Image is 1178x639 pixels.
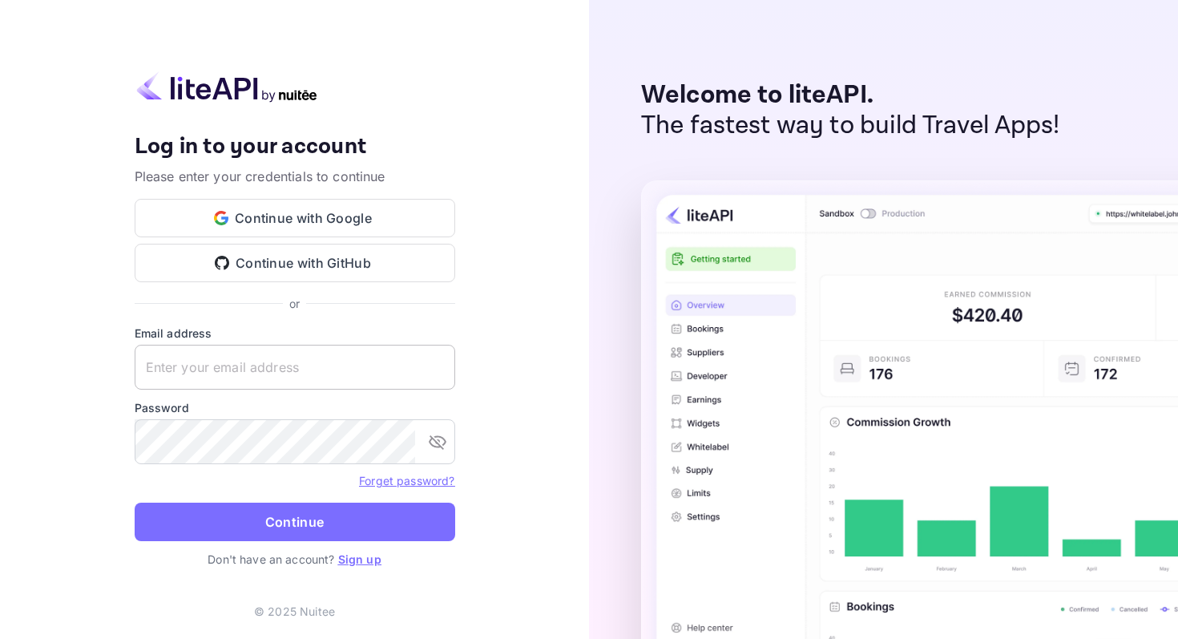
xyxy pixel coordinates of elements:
button: toggle password visibility [422,426,454,458]
a: Forget password? [359,474,454,487]
button: Continue with GitHub [135,244,455,282]
p: The fastest way to build Travel Apps! [641,111,1060,141]
img: liteapi [135,71,319,103]
p: Welcome to liteAPI. [641,80,1060,111]
h4: Log in to your account [135,133,455,161]
button: Continue [135,503,455,541]
label: Email address [135,325,455,342]
p: Don't have an account? [135,551,455,568]
p: Please enter your credentials to continue [135,167,455,186]
a: Sign up [338,552,381,566]
p: © 2025 Nuitee [254,603,335,620]
p: or [289,295,300,312]
label: Password [135,399,455,416]
input: Enter your email address [135,345,455,390]
a: Forget password? [359,472,454,488]
button: Continue with Google [135,199,455,237]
